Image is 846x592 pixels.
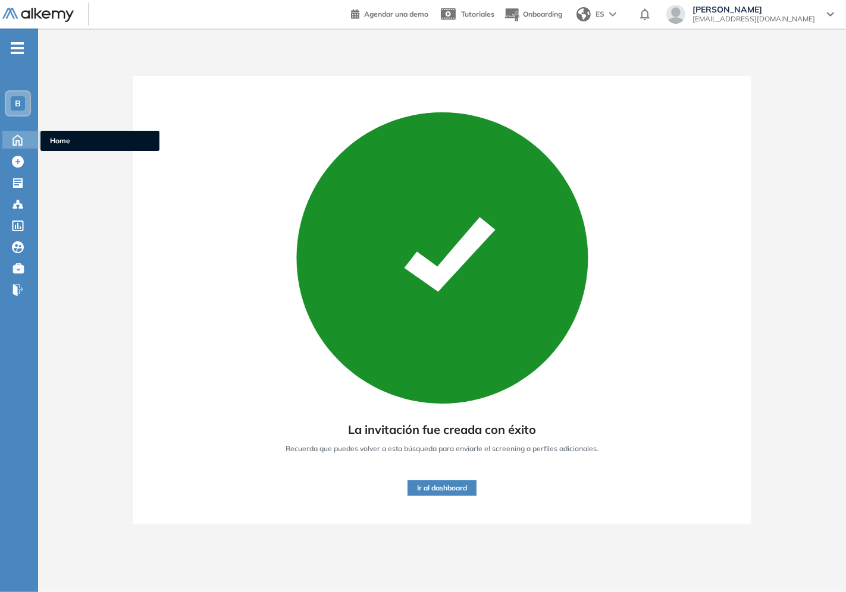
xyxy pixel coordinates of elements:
[2,8,74,23] img: Logo
[504,2,562,27] button: Onboarding
[364,10,428,18] span: Agendar una demo
[286,443,599,454] span: Recuerda que puedes volver a esta búsqueda para enviarle el screening a perfiles adicionales.
[576,7,591,21] img: world
[11,47,24,49] i: -
[609,12,616,17] img: arrow
[693,5,815,14] span: [PERSON_NAME]
[523,10,562,18] span: Onboarding
[348,421,536,439] span: La invitación fue creada con éxito
[461,10,494,18] span: Tutoriales
[408,480,477,496] button: Ir al dashboard
[15,99,21,108] span: B
[351,6,428,20] a: Agendar una demo
[50,136,150,146] span: Home
[693,14,815,24] span: [EMAIL_ADDRESS][DOMAIN_NAME]
[596,9,604,20] span: ES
